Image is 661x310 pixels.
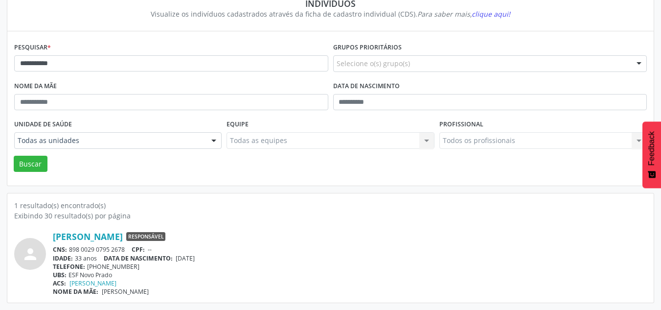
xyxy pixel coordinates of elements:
label: Grupos prioritários [333,40,402,55]
span: Feedback [647,131,656,166]
label: Equipe [227,117,249,132]
div: 1 resultado(s) encontrado(s) [14,200,647,211]
button: Feedback - Mostrar pesquisa [642,121,661,188]
span: -- [148,245,152,254]
label: Data de nascimento [333,79,400,94]
span: UBS: [53,271,67,279]
div: 898 0029 0795 2678 [53,245,647,254]
label: Pesquisar [14,40,51,55]
span: IDADE: [53,254,73,262]
label: Unidade de saúde [14,117,72,132]
span: CNS: [53,245,67,254]
div: ESF Novo Prado [53,271,647,279]
span: Responsável [126,232,165,241]
div: [PHONE_NUMBER] [53,262,647,271]
span: Todas as unidades [18,136,202,145]
span: CPF: [132,245,145,254]
span: [DATE] [176,254,195,262]
a: [PERSON_NAME] [69,279,116,287]
i: Para saber mais, [417,9,510,19]
span: ACS: [53,279,66,287]
span: TELEFONE: [53,262,85,271]
span: DATA DE NASCIMENTO: [104,254,173,262]
div: 33 anos [53,254,647,262]
span: NOME DA MÃE: [53,287,98,296]
label: Profissional [439,117,483,132]
span: clique aqui! [472,9,510,19]
div: Exibindo 30 resultado(s) por página [14,211,647,221]
div: Visualize os indivíduos cadastrados através da ficha de cadastro individual (CDS). [21,9,640,19]
i: person [22,245,39,263]
a: [PERSON_NAME] [53,231,123,242]
span: Selecione o(s) grupo(s) [337,58,410,69]
button: Buscar [14,156,47,172]
label: Nome da mãe [14,79,57,94]
span: [PERSON_NAME] [102,287,149,296]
